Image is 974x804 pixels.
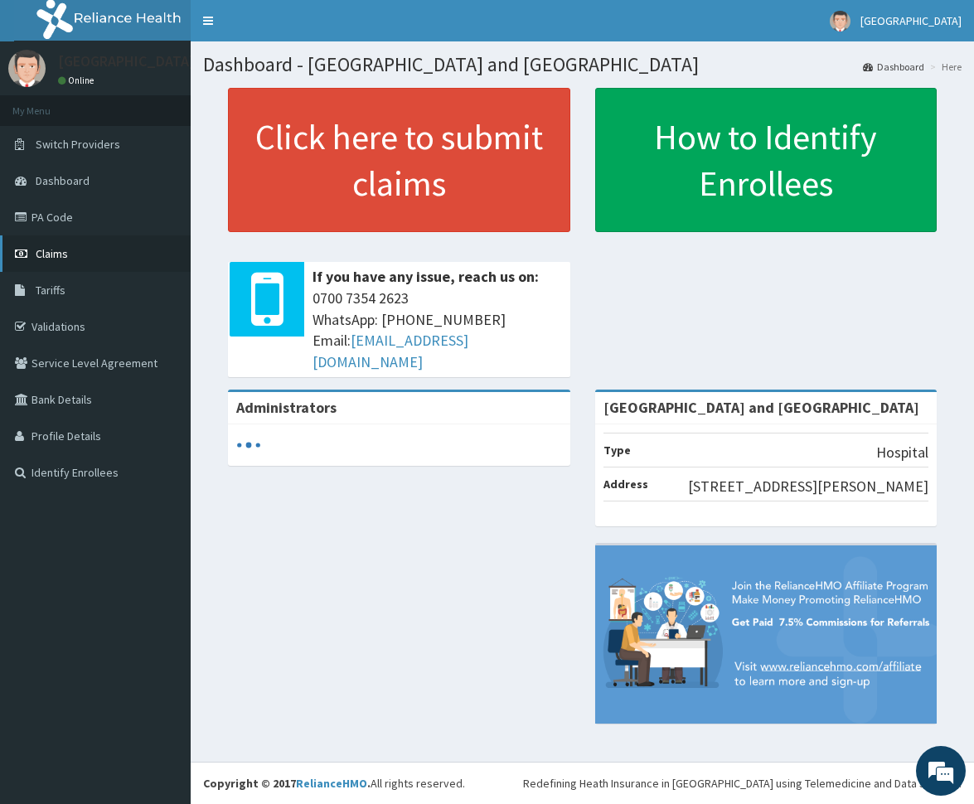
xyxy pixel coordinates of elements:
span: [GEOGRAPHIC_DATA] [860,13,962,28]
a: Online [58,75,98,86]
a: Click here to submit claims [228,88,570,232]
footer: All rights reserved. [191,762,974,804]
span: Claims [36,246,68,261]
div: Redefining Heath Insurance in [GEOGRAPHIC_DATA] using Telemedicine and Data Science! [523,775,962,792]
svg: audio-loading [236,433,261,458]
span: Dashboard [36,173,90,188]
a: [EMAIL_ADDRESS][DOMAIN_NAME] [313,331,468,371]
a: Dashboard [863,60,924,74]
b: Type [603,443,631,458]
strong: [GEOGRAPHIC_DATA] and [GEOGRAPHIC_DATA] [603,398,919,417]
li: Here [926,60,962,74]
b: If you have any issue, reach us on: [313,267,539,286]
h1: Dashboard - [GEOGRAPHIC_DATA] and [GEOGRAPHIC_DATA] [203,54,962,75]
img: provider-team-banner.png [595,545,938,724]
img: User Image [830,11,850,31]
a: RelianceHMO [296,776,367,791]
strong: Copyright © 2017 . [203,776,371,791]
b: Administrators [236,398,337,417]
p: [STREET_ADDRESS][PERSON_NAME] [688,476,928,497]
span: Switch Providers [36,137,120,152]
b: Address [603,477,648,492]
p: Hospital [876,442,928,463]
p: [GEOGRAPHIC_DATA] [58,54,195,69]
span: Tariffs [36,283,65,298]
a: How to Identify Enrollees [595,88,938,232]
img: User Image [8,50,46,87]
span: 0700 7354 2623 WhatsApp: [PHONE_NUMBER] Email: [313,288,562,373]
